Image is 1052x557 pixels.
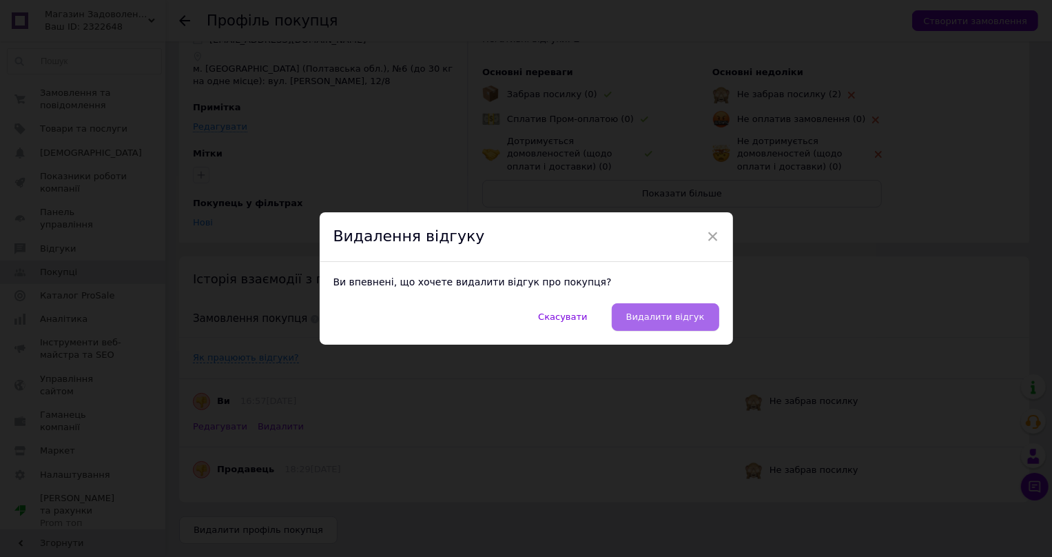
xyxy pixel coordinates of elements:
span: Ви впевнені, що хочете видалити відгук про покупця? [333,276,612,287]
span: × [707,225,719,248]
button: Скасувати [524,303,601,331]
span: Скасувати [538,312,587,322]
button: Видалити відгук [612,303,719,331]
div: Видалення відгуку [320,212,733,262]
span: Видалити відгук [626,312,705,322]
